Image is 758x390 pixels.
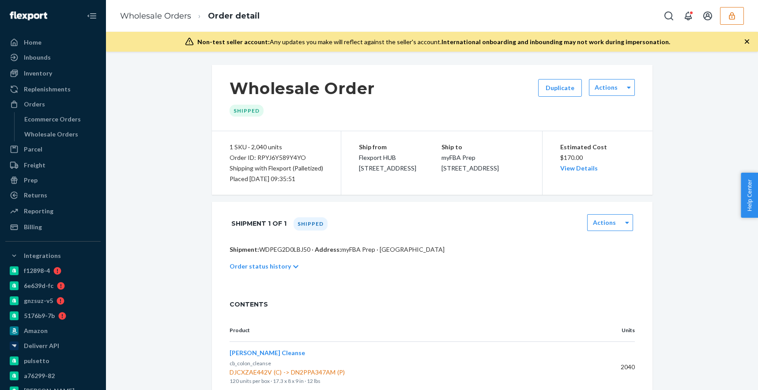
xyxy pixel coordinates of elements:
[24,371,55,380] div: a76299-82
[24,38,41,47] div: Home
[560,142,635,174] div: $170.00
[24,69,52,78] div: Inventory
[359,154,416,172] span: Flexport HUB [STREET_ADDRESS]
[359,142,442,152] p: Ship from
[197,38,670,46] div: Any updates you make will reflect against the seller's account.
[5,173,101,187] a: Prep
[24,251,61,260] div: Integrations
[5,142,101,156] a: Parcel
[5,188,101,202] a: Returns
[24,176,38,185] div: Prep
[83,7,101,25] button: Close Navigation
[24,145,42,154] div: Parcel
[24,130,78,139] div: Wholesale Orders
[230,349,305,356] span: [PERSON_NAME] Cleanse
[230,300,635,309] span: CONTENTS
[595,83,618,92] label: Actions
[24,161,45,170] div: Freight
[230,79,375,98] h1: Wholesale Order
[441,142,524,152] p: Ship to
[5,158,101,172] a: Freight
[5,204,101,218] a: Reporting
[230,377,584,386] p: 120 units per box · 17.3 x 8 x 9 in · 12 lbs
[699,7,717,25] button: Open account menu
[5,324,101,338] a: Amazon
[5,294,101,308] a: gnzsuz-v5
[5,264,101,278] a: f12898-4
[24,356,49,365] div: pulsetto
[230,348,305,357] button: [PERSON_NAME] Cleanse
[5,249,101,263] button: Integrations
[679,7,697,25] button: Open notifications
[560,164,598,172] a: View Details
[24,207,53,216] div: Reporting
[230,142,323,152] div: 1 SKU · 2,040 units
[230,262,291,271] p: Order status history
[230,152,323,163] div: Order ID: RPYJ6Y589Y4YO
[272,368,283,377] div: (C)
[5,220,101,234] a: Billing
[560,142,635,152] p: Estimated Cost
[231,214,287,233] h1: Shipment 1 of 1
[24,223,42,231] div: Billing
[5,369,101,383] a: a76299-82
[24,191,47,200] div: Returns
[441,154,499,172] span: myFBA Prep [STREET_ADDRESS]
[197,38,270,45] span: Non-test seller account:
[230,368,584,377] span: DJCXZAE442V -> DN2PPA347AM
[5,82,101,96] a: Replenishments
[294,217,328,231] div: Shipped
[230,174,323,184] div: Placed [DATE] 09:35:51
[24,311,55,320] div: 5176b9-7b
[5,309,101,323] a: 5176b9-7b
[120,11,191,21] a: Wholesale Orders
[24,341,59,350] div: Deliverr API
[230,246,259,253] span: Shipment:
[598,326,635,334] p: Units
[24,115,81,124] div: Ecommerce Orders
[315,246,341,253] span: Address:
[24,100,45,109] div: Orders
[538,79,582,97] button: Duplicate
[598,363,635,371] p: 2040
[741,173,758,218] button: Help Center
[24,85,71,94] div: Replenishments
[24,281,53,290] div: 6e639d-fc
[230,163,323,174] p: Shipping with Flexport (Palletized)
[5,339,101,353] a: Deliverr API
[5,35,101,49] a: Home
[701,363,749,386] iframe: Opens a widget where you can chat to one of our agents
[24,266,50,275] div: f12898-4
[208,11,260,21] a: Order detail
[5,66,101,80] a: Inventory
[230,326,584,334] p: Product
[5,50,101,64] a: Inbounds
[230,245,635,254] p: WDPEG2D0LBJ50 · myFBA Prep · [GEOGRAPHIC_DATA]
[24,296,53,305] div: gnzsuz-v5
[24,326,48,335] div: Amazon
[441,38,670,45] span: International onboarding and inbounding may not work during impersonation.
[113,3,267,29] ol: breadcrumbs
[10,11,47,20] img: Flexport logo
[24,53,51,62] div: Inbounds
[336,368,347,377] div: (P)
[593,218,616,227] label: Actions
[230,105,264,117] div: Shipped
[5,354,101,368] a: pulsetto
[230,360,271,367] span: cb_colon_cleanse
[5,279,101,293] a: 6e639d-fc
[660,7,678,25] button: Open Search Box
[20,112,101,126] a: Ecommerce Orders
[5,97,101,111] a: Orders
[20,127,101,141] a: Wholesale Orders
